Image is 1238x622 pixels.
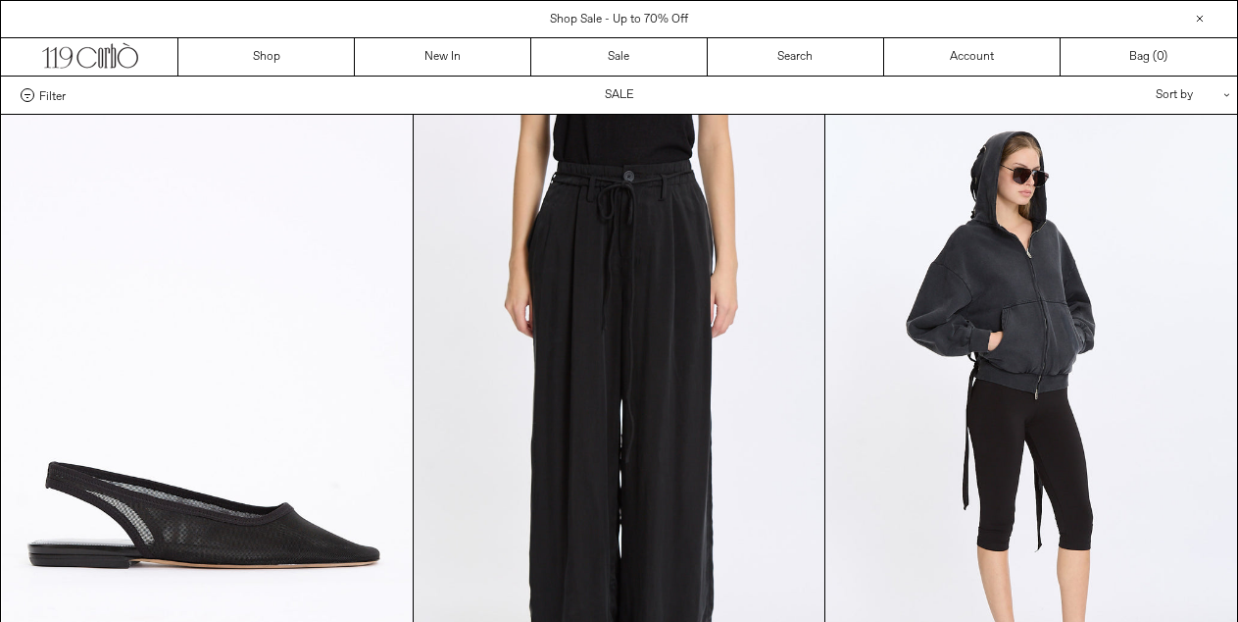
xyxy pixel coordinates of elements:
[1041,77,1217,114] div: Sort by
[1061,38,1237,76] a: Bag ()
[708,38,884,76] a: Search
[1157,48,1167,66] span: )
[39,88,66,102] span: Filter
[531,38,708,76] a: Sale
[355,38,531,76] a: New In
[550,12,688,27] a: Shop Sale - Up to 70% Off
[178,38,355,76] a: Shop
[884,38,1061,76] a: Account
[1157,49,1164,65] span: 0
